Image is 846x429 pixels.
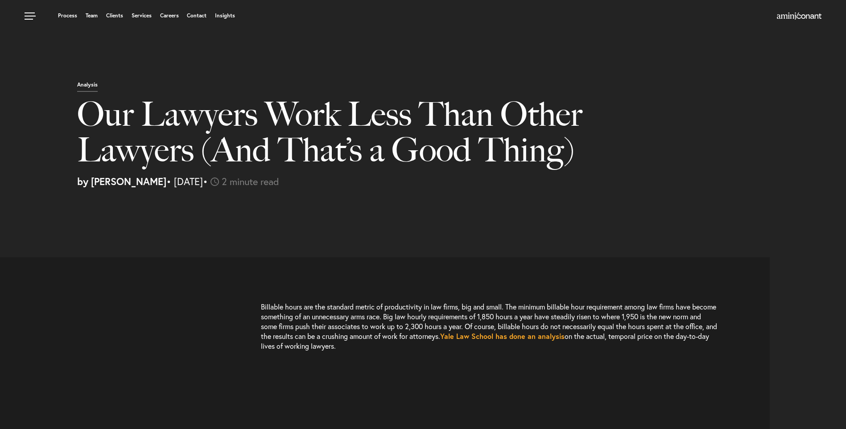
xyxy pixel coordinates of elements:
[215,13,235,18] a: Insights
[77,82,98,92] p: Analysis
[203,175,208,188] span: •
[86,13,98,18] a: Team
[261,302,719,360] p: Billable hours are the standard metric of productivity in law firms, big and small. The minimum b...
[77,96,611,177] h1: Our Lawyers Work Less Than Other Lawyers (And That’s a Good Thing)
[222,175,279,188] span: 2 minute read
[77,175,166,188] strong: by [PERSON_NAME]
[58,13,77,18] a: Process
[777,12,821,20] img: Amini & Conant
[777,13,821,20] a: Home
[160,13,179,18] a: Careers
[440,331,565,341] a: Yale Law School has done an analysis
[132,13,152,18] a: Services
[106,13,123,18] a: Clients
[210,177,219,186] img: icon-time-light.svg
[187,13,206,18] a: Contact
[77,177,839,186] p: • [DATE]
